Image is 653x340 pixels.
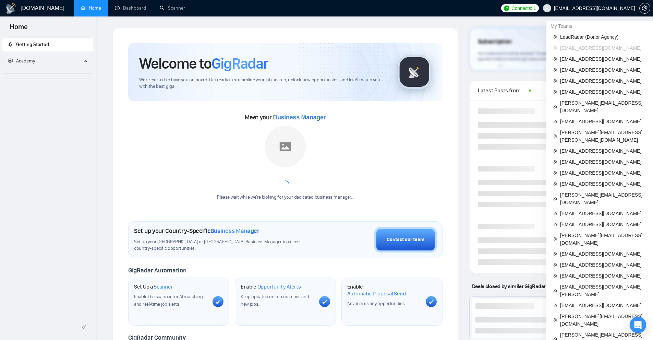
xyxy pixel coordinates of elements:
div: Please wait while we're looking for your dedicated business manager... [213,194,358,201]
span: Home [4,22,33,36]
li: Academy Homepage [2,71,93,75]
span: Your subscription will be renewed. To keep things running smoothly, make sure your payment method... [478,51,618,62]
h1: Enable [241,283,301,290]
span: GigRadar Automation [128,267,186,274]
div: Reminder [598,37,628,46]
a: searchScanner [160,5,185,11]
span: fund-projection-screen [8,58,13,63]
a: Join GigRadar Slack Community [578,87,622,95]
h1: Set Up a [134,283,173,290]
span: rocket [8,42,13,47]
span: Opportunity Alerts [257,283,301,290]
a: dashboardDashboard [115,5,146,11]
li: Getting Started [2,38,93,51]
span: Scanner [154,283,173,290]
h1: Welcome to [139,54,268,73]
span: export [624,87,628,93]
span: Business Manager [273,114,326,121]
span: Academy [16,58,35,64]
img: gigradar-logo.png [397,55,432,89]
button: setting [639,3,650,14]
span: Automatic Proposal Send [347,290,406,297]
img: placeholder.png [265,126,306,167]
img: upwork-logo.png [504,5,509,11]
img: logo [5,3,16,14]
span: user [545,6,549,11]
a: export [624,87,628,94]
span: setting [640,5,650,11]
span: Subscription [478,36,512,48]
span: Getting Started [16,42,49,47]
a: homeHome [81,5,101,11]
span: Latest Posts from the GigRadar Community [478,86,527,95]
span: Business Manager [210,227,259,235]
h1: Enable [347,283,420,297]
span: Set up your [GEOGRAPHIC_DATA] or [GEOGRAPHIC_DATA] Business Manager to access country-specific op... [134,239,316,252]
span: double-left [82,324,88,331]
span: GigRadar [211,54,268,73]
button: Contact our team [374,227,437,253]
span: 1 [533,4,536,12]
span: Academy [8,58,35,64]
span: Enable the scanner for AI matching and real-time job alerts. [134,294,203,307]
span: We're excited to have you on board. Get ready to streamline your job search, unlock new opportuni... [139,77,386,90]
h1: Set up your Country-Specific [134,227,259,235]
span: Deals closed by similar GigRadar users [469,280,562,292]
div: Contact our team [387,236,424,244]
div: Open Intercom Messenger [630,317,646,333]
a: setting [639,5,650,11]
span: Connects: [511,4,532,12]
span: Meet your [245,114,326,121]
span: Keep updated on top matches and new jobs. [241,294,309,307]
span: Never miss any opportunities. [347,301,406,306]
span: loading [281,180,289,189]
